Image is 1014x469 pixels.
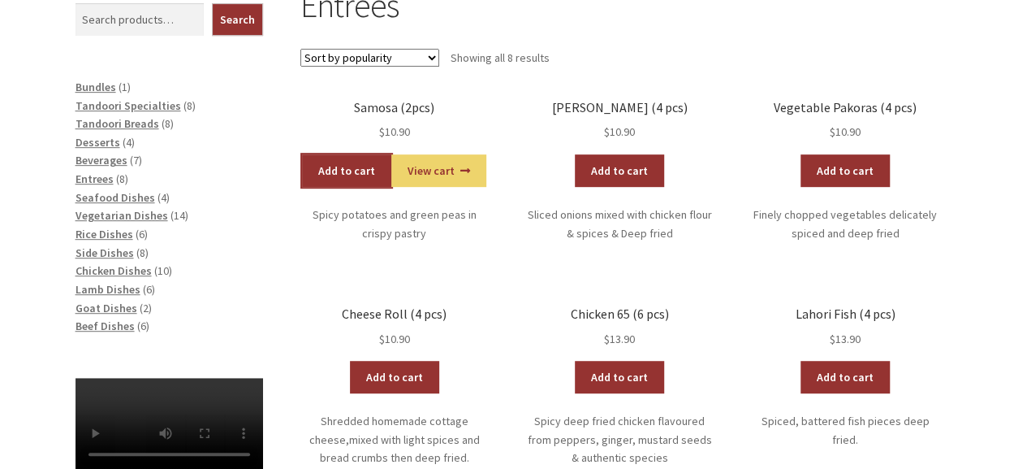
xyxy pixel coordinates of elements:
[133,153,139,167] span: 7
[379,124,410,139] bdi: 10.90
[140,245,145,260] span: 8
[526,206,714,242] p: Sliced onions mixed with chicken flour & spices & Deep fried
[526,100,714,115] h2: [PERSON_NAME] (4 pcs)
[76,282,140,297] a: Lamb Dishes
[379,124,385,139] span: $
[76,3,205,36] input: Search products…
[575,154,664,187] a: Add to cart: “Onion Bhaji (4 pcs)”
[300,412,488,467] p: Shredded homemade cottage cheese,mixed with light spices and bread crumbs then deep fried.
[830,332,835,346] span: $
[379,332,410,346] bdi: 10.90
[526,306,714,348] a: Chicken 65 (6 pcs) $13.90
[76,80,116,94] a: Bundles
[800,361,890,393] a: Add to cart: “Lahori Fish (4 pcs)”
[751,100,938,141] a: Vegetable Pakoras (4 pcs) $10.90
[157,263,169,278] span: 10
[302,154,391,187] a: Add to cart: “Samosa (2pcs)”
[451,45,550,71] p: Showing all 8 results
[76,153,127,167] a: Beverages
[143,301,149,315] span: 2
[300,49,439,67] select: Shop order
[300,306,488,322] h2: Cheese Roll (4 pcs)
[76,172,114,186] a: Entrees
[139,227,145,241] span: 6
[76,208,168,223] a: Vegetarian Dishes
[76,263,152,278] a: Chicken Dishes
[146,282,152,297] span: 6
[751,306,938,348] a: Lahori Fish (4 pcs) $13.90
[604,332,610,346] span: $
[76,227,133,241] a: Rice Dishes
[76,190,155,205] a: Seafood Dishes
[300,306,488,348] a: Cheese Roll (4 pcs) $10.90
[187,98,192,113] span: 8
[830,124,861,139] bdi: 10.90
[526,412,714,467] p: Spicy deep fried chicken flavoured from peppers, ginger, mustard seeds & authentic species
[575,361,664,393] a: Add to cart: “Chicken 65 (6 pcs)”
[379,332,385,346] span: $
[300,100,488,115] h2: Samosa (2pcs)
[76,98,181,113] a: Tandoori Specialties
[122,80,127,94] span: 1
[300,100,488,141] a: Samosa (2pcs) $10.90
[126,135,132,150] span: 4
[604,124,635,139] bdi: 10.90
[174,208,185,223] span: 14
[751,306,938,322] h2: Lahori Fish (4 pcs)
[76,135,120,150] a: Desserts
[350,361,439,393] a: Add to cart: “Cheese Roll (4 pcs)”
[140,319,146,333] span: 6
[604,332,635,346] bdi: 13.90
[300,206,488,242] p: Spicy potatoes and green peas in crispy pastry
[751,206,938,242] p: Finely chopped vegetables delicately spiced and deep fried
[76,319,135,333] a: Beef Dishes
[76,116,159,131] a: Tandoori Breads
[76,245,134,260] a: Side Dishes
[800,154,890,187] a: Add to cart: “Vegetable Pakoras (4 pcs)”
[830,124,835,139] span: $
[165,116,170,131] span: 8
[604,124,610,139] span: $
[212,3,263,36] button: Search
[526,306,714,322] h2: Chicken 65 (6 pcs)
[830,332,861,346] bdi: 13.90
[119,172,125,186] span: 8
[161,190,166,205] span: 4
[76,301,137,315] a: Goat Dishes
[751,100,938,115] h2: Vegetable Pakoras (4 pcs)
[526,100,714,141] a: [PERSON_NAME] (4 pcs) $10.90
[391,154,486,187] a: View cart
[751,412,938,449] p: Spiced, battered fish pieces deep fried.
